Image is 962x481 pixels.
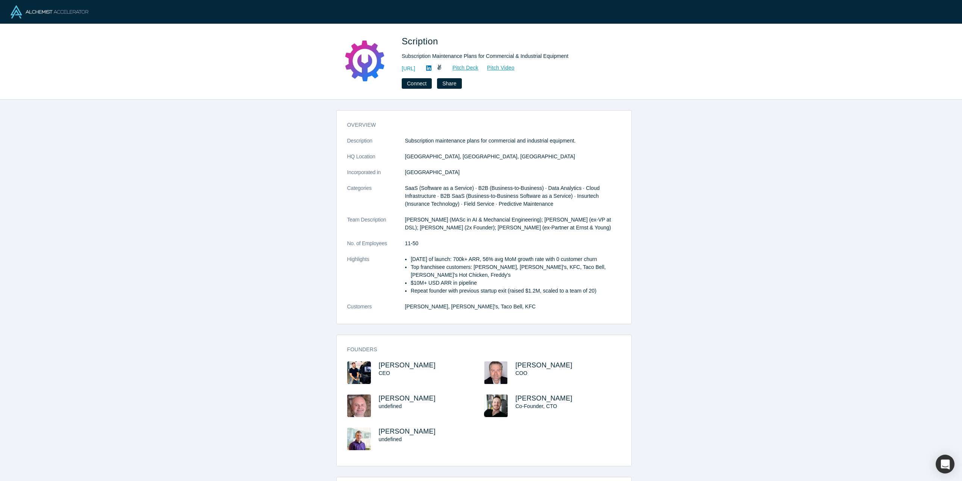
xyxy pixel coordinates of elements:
span: CEO [379,370,390,376]
dt: Categories [347,184,405,216]
li: $10M+ USD ARR in pipeline [411,279,621,287]
button: Connect [402,78,432,89]
dd: [PERSON_NAME], [PERSON_NAME]'s, Taco Bell, KFC [405,303,621,311]
a: [PERSON_NAME] [516,361,573,369]
a: [PERSON_NAME] [379,395,436,402]
a: Pitch Video [479,64,515,72]
span: undefined [379,403,402,409]
a: [PERSON_NAME] [516,395,573,402]
img: Justin Villiers's Profile Image [347,361,371,384]
a: [URL] [402,65,415,73]
li: [DATE] of launch: 700k+ ARR, 56% avg MoM growth rate with 0 customer churn [411,255,621,263]
dt: Incorporated in [347,168,405,184]
a: [PERSON_NAME] [379,428,436,435]
a: [PERSON_NAME] [379,361,436,369]
dt: Highlights [347,255,405,303]
li: Top franchisee customers: [PERSON_NAME], [PERSON_NAME]'s, KFC, Taco Bell, [PERSON_NAME]'s Hot Chi... [411,263,621,279]
span: Scription [402,36,441,46]
dd: [GEOGRAPHIC_DATA] [405,168,621,176]
span: SaaS (Software as a Service) · B2B (Business-to-Business) · Data Analytics · Cloud Infrastructure... [405,185,600,207]
img: Bill Durrand's Profile Image [347,395,371,417]
span: undefined [379,436,402,442]
dt: Description [347,137,405,153]
li: Repeat founder with previous startup exit (raised $1.2M, scaled to a team of 20) [411,287,621,295]
dt: HQ Location [347,153,405,168]
dd: 11-50 [405,240,621,247]
dt: Customers [347,303,405,319]
span: Co-Founder, CTO [516,403,557,409]
p: [PERSON_NAME] (MASc in AI & Mechancial Engineering); [PERSON_NAME] (ex-VP at DSL); [PERSON_NAME] ... [405,216,621,232]
img: Alchemist Logo [11,5,88,18]
img: Antoine Viscardi's Profile Image [484,395,508,417]
img: Dave Bohne's Profile Image [484,361,508,384]
img: Scription's Logo [339,35,391,87]
dd: [GEOGRAPHIC_DATA], [GEOGRAPHIC_DATA], [GEOGRAPHIC_DATA] [405,153,621,161]
a: Pitch Deck [444,64,479,72]
p: Subscription maintenance plans for commercial and industrial equipment. [405,137,621,145]
dt: Team Description [347,216,405,240]
dt: No. of Employees [347,240,405,255]
button: Share [437,78,461,89]
span: COO [516,370,528,376]
div: Subscription Maintenance Plans for Commercial & Industrial Equipment [402,52,612,60]
h3: overview [347,121,610,129]
img: Jared Poole's Profile Image [347,428,371,450]
h3: Founders [347,346,610,354]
